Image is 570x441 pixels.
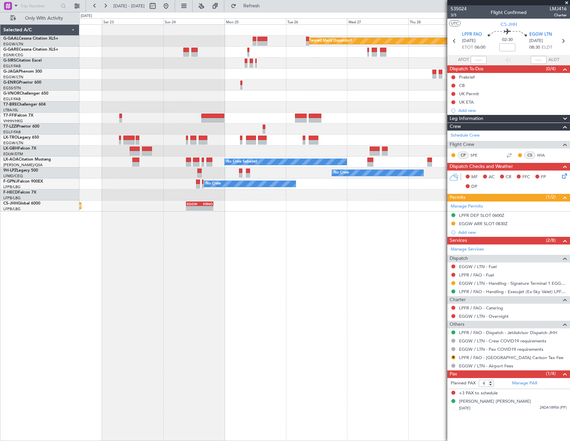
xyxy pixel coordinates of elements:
[450,65,483,73] span: Dispatch To-Dos
[459,313,509,319] a: EGGW / LTN - Overnight
[512,380,537,387] a: Manage PAX
[450,194,465,202] span: Permits
[3,70,42,74] a: G-JAGAPhenom 300
[3,130,21,135] a: EGLF/FAB
[3,141,23,146] a: EGGW/LTN
[238,4,266,8] span: Refresh
[451,12,467,18] span: 3/5
[3,185,21,190] a: LFPB/LBG
[459,91,479,97] div: UK Permit
[459,338,546,344] a: EGGW / LTN - Crew COVID19 requirements
[501,21,517,28] span: CS-JHH
[462,38,476,44] span: [DATE]
[81,13,92,19] div: [DATE]
[3,48,19,52] span: G-GARE
[450,237,467,244] span: Services
[459,363,513,369] a: EGGW / LTN - Airport Fees
[3,202,40,206] a: CS-JHHGlobal 6000
[489,174,495,181] span: AC
[459,398,531,405] div: [PERSON_NAME] [PERSON_NAME]
[502,37,513,43] span: 02:30
[459,305,503,311] a: LPFR / FAO - Catering
[3,81,19,85] span: G-ENRG
[3,42,23,47] a: EGGW/LTN
[206,179,221,189] div: No Crew
[3,75,23,80] a: EGGW/LTN
[3,103,17,107] span: T7-BRE
[187,206,200,210] div: -
[408,18,470,24] div: Thu 28
[3,196,21,201] a: LFPB/LBG
[225,18,286,24] div: Mon 25
[459,289,567,294] a: LPFR / FAO - Handling - Execujet (Ex-Sky Valet) LPFR / FAO
[458,108,567,113] div: Add new
[226,157,257,167] div: No Crew Sabadell
[334,168,349,178] div: No Crew
[3,48,58,52] a: G-GARECessna Citation XLS+
[449,20,461,26] button: UTC
[102,18,163,24] div: Sat 23
[450,115,483,123] span: Leg Information
[459,74,475,80] div: Prebrief
[3,180,18,184] span: F-GPNJ
[3,169,17,173] span: 9H-LPZ
[450,321,464,328] span: Others
[459,99,474,105] div: UK ETA
[529,38,543,44] span: [DATE]
[522,174,530,181] span: FFC
[450,296,466,304] span: Charter
[3,114,33,118] a: T7-FFIFalcon 7X
[540,405,567,411] span: 24DA18956 (PP)
[3,147,36,151] a: LX-GBHFalcon 7X
[450,370,457,378] span: Pax
[200,202,213,206] div: KRNO
[450,255,468,262] span: Dispatch
[3,81,41,85] a: G-ENRGPraetor 600
[529,44,540,51] span: 08:30
[546,65,556,72] span: (0/4)
[450,163,513,171] span: Dispatch Checks and Weather
[529,31,552,38] span: EGGW LTN
[450,123,461,131] span: Crew
[3,191,18,195] span: F-HECD
[3,191,36,195] a: F-HECDFalcon 7X
[471,184,477,190] span: DP
[459,390,498,397] span: +3 PAX to schedule
[3,207,21,212] a: LFPB/LBG
[3,64,21,69] a: EGLF/FAB
[3,92,20,96] span: G-VNOR
[546,370,556,377] span: (1/4)
[3,125,17,129] span: T7-LZZI
[451,246,484,253] a: Manage Services
[451,5,467,12] span: 535024
[506,174,511,181] span: CR
[458,152,469,159] div: CP
[459,355,563,360] a: LPFR / FAO - [GEOGRAPHIC_DATA] Carbon Tax Fee
[3,169,38,173] a: 9H-LPZLegacy 500
[17,16,70,21] span: Only With Activity
[7,13,72,24] button: Only With Activity
[3,125,39,129] a: T7-LZZIPraetor 600
[3,152,23,157] a: EDLW/DTM
[475,44,485,51] span: 06:00
[491,9,527,16] div: Flight Confirmed
[3,114,15,118] span: T7-FFI
[550,5,567,12] span: LMJ416
[451,355,455,359] button: R
[3,136,18,140] span: LX-TRO
[3,59,42,63] a: G-SIRSCitation Excel
[471,56,487,64] input: --:--
[187,202,200,206] div: EGGW
[3,37,19,41] span: G-GAAL
[3,103,46,107] a: T7-BREChallenger 604
[546,237,556,244] span: (2/8)
[451,132,480,139] a: Schedule Crew
[3,174,23,179] a: LFMD/CEQ
[20,1,59,11] input: Trip Number
[459,330,557,335] a: LPFR / FAO - Dispatch - JetAdvisor Dispatch JHH
[550,12,567,18] span: Charter
[459,221,508,226] div: EGGW ARR SLOT 0830Z
[3,119,23,124] a: VHHH/HKG
[450,141,474,149] span: Flight Crew
[462,31,482,38] span: LPFR FAO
